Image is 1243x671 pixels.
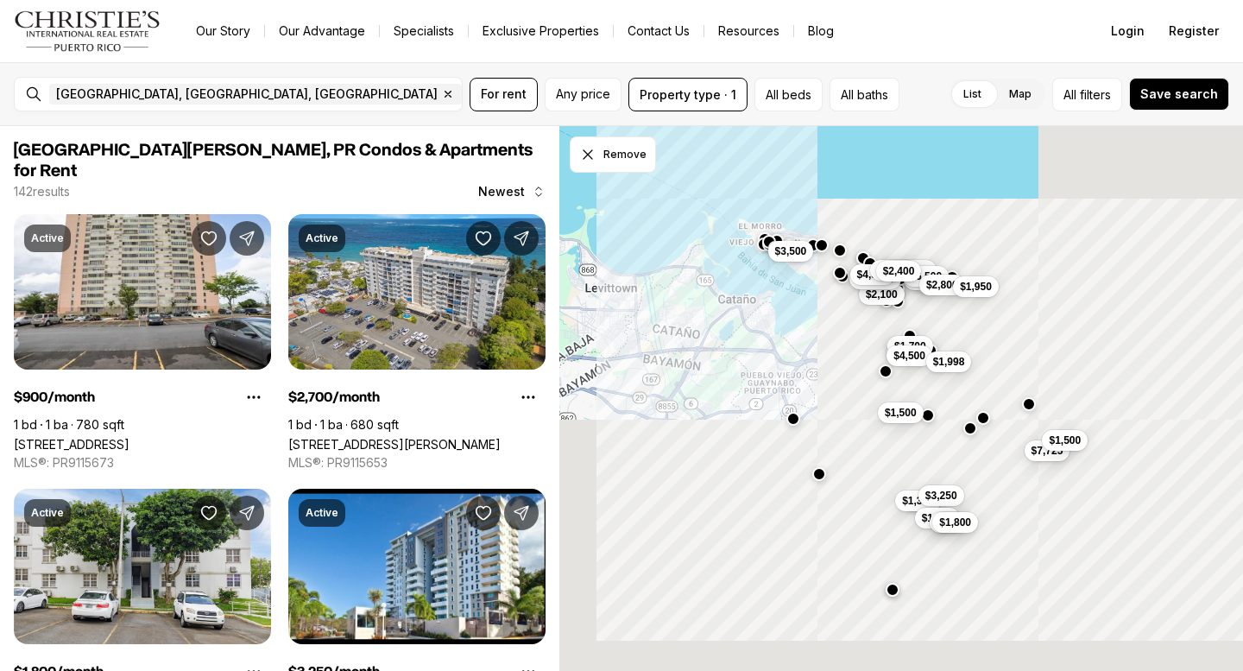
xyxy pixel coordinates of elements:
[478,185,525,199] span: Newest
[775,244,807,258] span: $3,500
[893,349,925,363] span: $4,500
[922,511,954,525] span: $1,850
[933,355,965,369] span: $1,998
[306,231,338,245] p: Active
[31,231,64,245] p: Active
[930,512,967,533] button: $900
[883,264,915,278] span: $2,400
[192,496,226,530] button: Save Property: 650 CALLE CECILIANA #704
[887,336,933,357] button: $1,700
[910,269,942,283] span: $6,500
[885,406,917,420] span: $1,500
[14,437,129,452] a: 1 CALLE 11 #803, CUPEY PR, 00926
[754,78,823,111] button: All beds
[466,496,501,530] button: Save Property: 1783 STA ÁGUEDA #405
[628,78,748,111] button: Property type · 1
[893,263,930,277] span: $15,000
[466,221,501,256] button: Save Property: 2305 LAUREL #506
[230,496,264,530] button: Share Property
[306,506,338,520] p: Active
[849,269,900,289] button: $13,250
[859,284,905,305] button: $2,100
[1049,434,1081,447] span: $1,500
[380,19,468,43] a: Specialists
[857,268,889,282] span: $4,500
[876,261,922,282] button: $2,400
[950,79,995,110] label: List
[902,494,934,508] span: $1,350
[919,275,965,295] button: $2,800
[926,351,972,372] button: $1,998
[925,489,957,503] span: $3,250
[504,221,539,256] button: Share Property
[469,19,613,43] a: Exclusive Properties
[866,288,898,301] span: $2,100
[1169,24,1219,38] span: Register
[850,264,896,285] button: $4,500
[926,278,958,292] span: $2,800
[288,437,501,452] a: 2305 LAUREL #506, SAN JUAN PR, 00913
[1052,78,1122,111] button: Allfilters
[794,19,848,43] a: Blog
[887,345,932,366] button: $4,500
[918,485,964,506] button: $3,250
[14,185,70,199] p: 142 results
[932,512,978,533] button: $1,800
[878,402,924,423] button: $1,500
[1042,430,1088,451] button: $1,500
[960,280,992,294] span: $1,950
[939,516,971,529] span: $1,800
[511,380,546,415] button: Property options
[768,241,814,262] button: $3,500
[894,339,926,353] span: $1,700
[1063,85,1076,104] span: All
[1158,14,1229,48] button: Register
[953,276,999,297] button: $1,950
[570,136,656,173] button: Dismiss drawing
[903,266,949,287] button: $6,500
[1025,440,1070,461] button: $7,725
[870,260,916,281] button: $2,400
[56,87,438,101] span: [GEOGRAPHIC_DATA], [GEOGRAPHIC_DATA], [GEOGRAPHIC_DATA]
[468,174,556,209] button: Newest
[995,79,1045,110] label: Map
[895,491,941,511] button: $1,350
[192,221,226,256] button: Save Property: 1 CALLE 11 #803
[1129,78,1229,111] button: Save search
[704,19,793,43] a: Resources
[230,221,264,256] button: Share Property
[504,496,539,530] button: Share Property
[1101,14,1155,48] button: Login
[915,508,961,529] button: $1,850
[1111,24,1145,38] span: Login
[1080,85,1111,104] span: filters
[470,78,538,111] button: For rent
[237,380,271,415] button: Property options
[877,263,909,277] span: $2,400
[614,19,704,43] button: Contact Us
[31,506,64,520] p: Active
[1140,87,1218,101] span: Save search
[1032,444,1063,458] span: $7,725
[14,142,533,180] span: [GEOGRAPHIC_DATA][PERSON_NAME], PR Condos & Apartments for Rent
[481,87,527,101] span: For rent
[830,78,899,111] button: All baths
[545,78,621,111] button: Any price
[265,19,379,43] a: Our Advantage
[182,19,264,43] a: Our Story
[556,87,610,101] span: Any price
[14,10,161,52] img: logo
